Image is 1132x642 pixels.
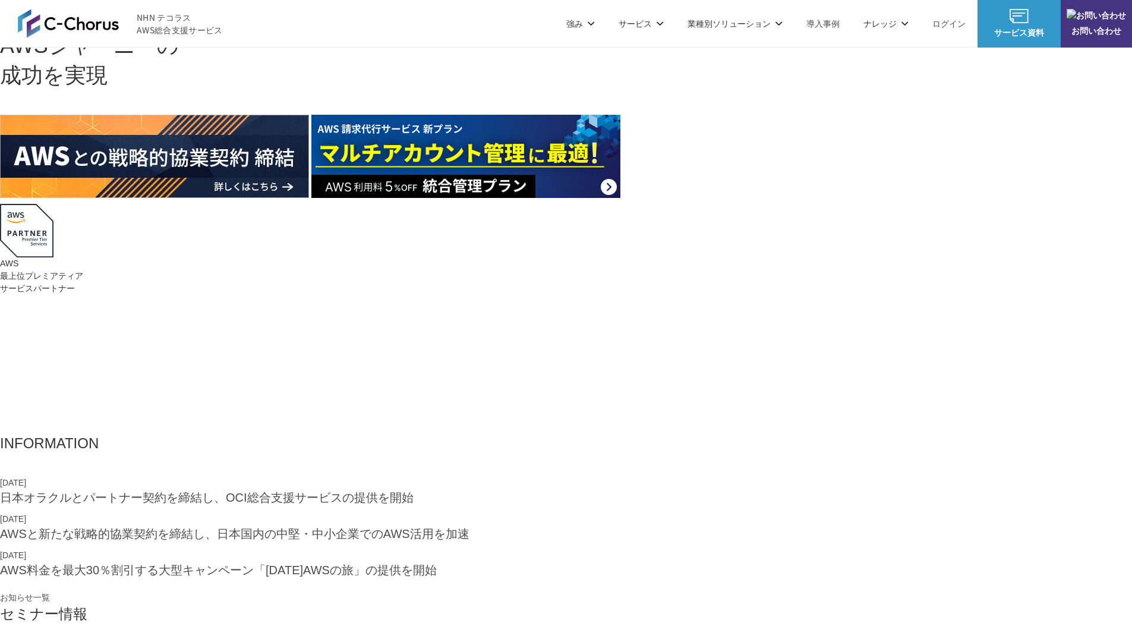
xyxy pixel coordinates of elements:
[311,115,620,198] img: AWS請求代行サービス 統合管理プラン
[1061,24,1132,37] span: お問い合わせ
[1010,9,1029,23] img: AWS総合支援サービス C-Chorus サービス資料
[978,26,1061,39] span: サービス資料
[932,17,966,30] a: ログイン
[137,11,223,36] span: NHN テコラス AWS総合支援サービス
[806,17,840,30] a: 導入事例
[18,9,223,37] a: AWS総合支援サービス C-Chorus NHN テコラスAWS総合支援サービス
[619,17,664,30] p: サービス
[566,17,595,30] p: 強み
[688,17,783,30] p: 業種別ソリューション
[18,9,119,37] img: AWS総合支援サービス C-Chorus
[863,17,909,30] p: ナレッジ
[1067,9,1126,21] img: お問い合わせ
